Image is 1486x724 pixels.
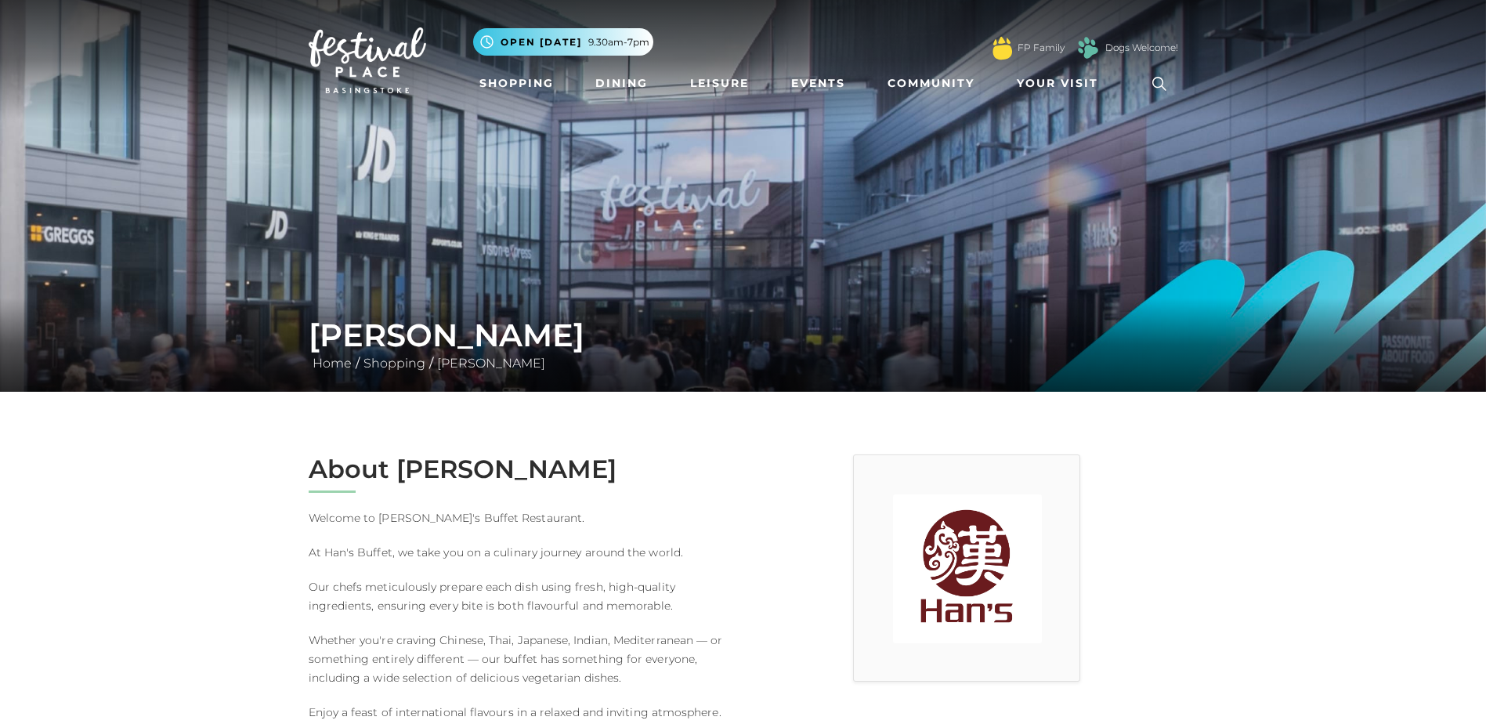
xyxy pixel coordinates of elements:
[309,27,426,93] img: Festival Place Logo
[309,454,732,484] h2: About [PERSON_NAME]
[360,356,429,371] a: Shopping
[1011,69,1112,98] a: Your Visit
[1105,41,1178,55] a: Dogs Welcome!
[501,35,582,49] span: Open [DATE]
[1018,41,1065,55] a: FP Family
[309,317,1178,354] h1: [PERSON_NAME]
[309,356,356,371] a: Home
[309,509,732,527] p: Welcome to [PERSON_NAME]'s Buffet Restaurant.
[589,69,654,98] a: Dining
[473,69,560,98] a: Shopping
[309,577,732,615] p: Our chefs meticulously prepare each dish using fresh, high-quality ingredients, ensuring every bi...
[309,543,732,562] p: At Han's Buffet, we take you on a culinary journey around the world.
[588,35,649,49] span: 9.30am-7pm
[309,631,732,687] p: Whether you're craving Chinese, Thai, Japanese, Indian, Mediterranean — or something entirely dif...
[785,69,851,98] a: Events
[684,69,755,98] a: Leisure
[309,703,732,722] p: Enjoy a feast of international flavours in a relaxed and inviting atmosphere.
[1017,75,1098,92] span: Your Visit
[297,317,1190,373] div: / /
[473,28,653,56] button: Open [DATE] 9.30am-7pm
[881,69,981,98] a: Community
[433,356,549,371] a: [PERSON_NAME]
